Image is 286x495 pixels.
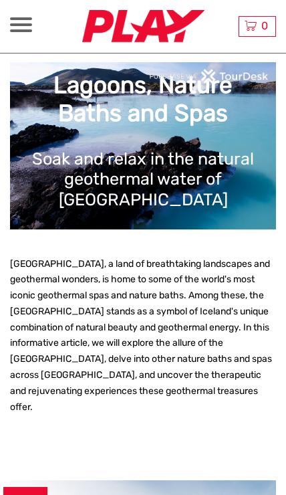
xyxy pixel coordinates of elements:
h1: Lagoons, Nature Baths and Spas [30,71,256,127]
span: [GEOGRAPHIC_DATA], a land of breathtaking landscapes and geothermal wonders, is home to some of t... [10,258,272,413]
span: 0 [259,19,270,32]
img: PurchaseViaTourDeskwhite.png [149,69,269,84]
img: Fly Play [82,10,204,43]
h1: Soak and relax in the natural geothermal water of [GEOGRAPHIC_DATA] [30,148,256,209]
